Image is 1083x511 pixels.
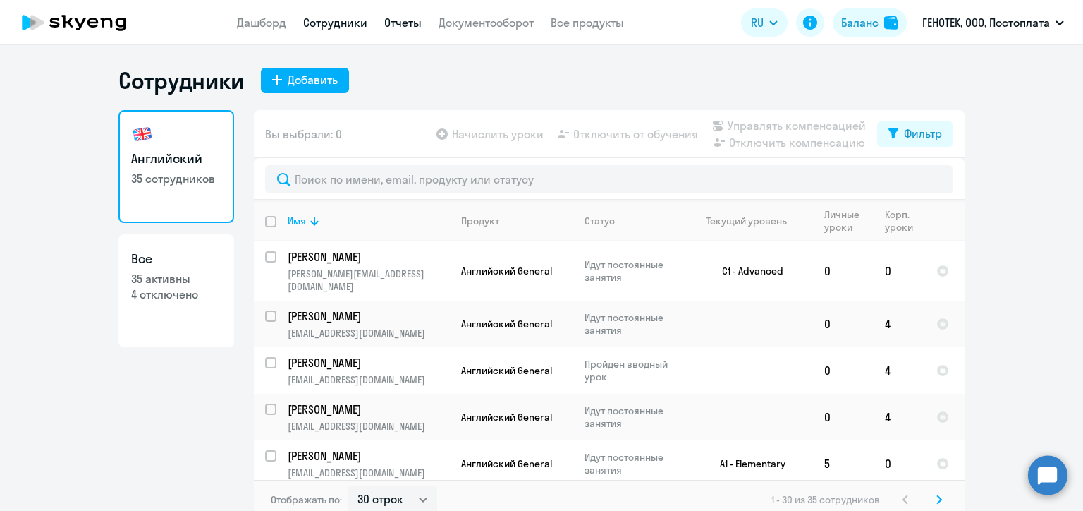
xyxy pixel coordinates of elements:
p: Идут постоянные занятия [585,258,681,284]
div: Имя [288,215,449,227]
div: Личные уроки [824,208,873,234]
button: Балансbalance [833,8,907,37]
p: [PERSON_NAME][EMAIL_ADDRESS][DOMAIN_NAME] [288,267,449,293]
div: Личные уроки [824,208,864,234]
td: 4 [874,394,925,440]
span: Отображать по: [271,493,342,506]
div: Статус [585,215,681,227]
button: RU [741,8,788,37]
td: 0 [813,347,874,394]
span: Английский General [461,411,552,423]
p: Идут постоянные занятия [585,404,681,430]
div: Имя [288,215,306,227]
button: ГЕНОТЕК, ООО, Постоплата [915,6,1071,40]
p: [EMAIL_ADDRESS][DOMAIN_NAME] [288,420,449,433]
div: Корп. уроки [885,208,915,234]
p: ГЕНОТЕК, ООО, Постоплата [922,14,1050,31]
td: A1 - Elementary [682,440,813,487]
p: Идут постоянные занятия [585,451,681,476]
p: Идут постоянные занятия [585,311,681,337]
a: Все35 активны4 отключено [118,234,234,347]
p: [PERSON_NAME] [288,249,447,265]
div: Статус [585,215,615,227]
input: Поиск по имени, email, продукту или статусу [265,165,953,193]
span: RU [751,14,764,31]
p: [PERSON_NAME] [288,448,447,464]
td: C1 - Advanced [682,241,813,301]
img: balance [884,16,898,30]
td: 0 [813,241,874,301]
p: [EMAIL_ADDRESS][DOMAIN_NAME] [288,373,449,386]
a: Сотрудники [303,16,367,30]
p: [EMAIL_ADDRESS][DOMAIN_NAME] [288,467,449,479]
p: 35 активны [131,271,221,287]
span: Английский General [461,364,552,377]
p: Пройден вводный урок [585,358,681,383]
a: Английский35 сотрудников [118,110,234,223]
p: [EMAIL_ADDRESS][DOMAIN_NAME] [288,327,449,339]
span: Вы выбрали: 0 [265,126,342,143]
div: Продукт [461,215,499,227]
p: [PERSON_NAME] [288,402,447,417]
span: Английский General [461,265,552,277]
button: Фильтр [877,121,953,147]
td: 0 [874,440,925,487]
a: Все продукты [551,16,624,30]
div: Продукт [461,215,573,227]
h1: Сотрудники [118,66,244,95]
td: 0 [813,301,874,347]
h3: Все [131,250,221,268]
a: [PERSON_NAME] [288,448,449,464]
td: 4 [874,301,925,347]
a: Отчеты [384,16,422,30]
td: 5 [813,440,874,487]
td: 4 [874,347,925,394]
div: Фильтр [904,125,942,142]
button: Добавить [261,68,349,93]
p: 4 отключено [131,287,221,302]
span: Английский General [461,457,552,470]
p: 35 сотрудников [131,171,221,186]
img: english [131,123,154,145]
a: [PERSON_NAME] [288,308,449,324]
p: [PERSON_NAME] [288,355,447,371]
a: [PERSON_NAME] [288,249,449,265]
span: 1 - 30 из 35 сотрудников [771,493,880,506]
div: Текущий уровень [693,215,812,227]
td: 0 [813,394,874,440]
a: [PERSON_NAME] [288,355,449,371]
h3: Английский [131,150,221,168]
div: Добавить [288,71,338,88]
div: Корп. уроки [885,208,924,234]
span: Английский General [461,318,552,330]
div: Текущий уровень [706,215,787,227]
a: [PERSON_NAME] [288,402,449,417]
p: [PERSON_NAME] [288,308,447,324]
a: Документооборот [439,16,534,30]
a: Дашборд [237,16,286,30]
div: Баланс [841,14,879,31]
td: 0 [874,241,925,301]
